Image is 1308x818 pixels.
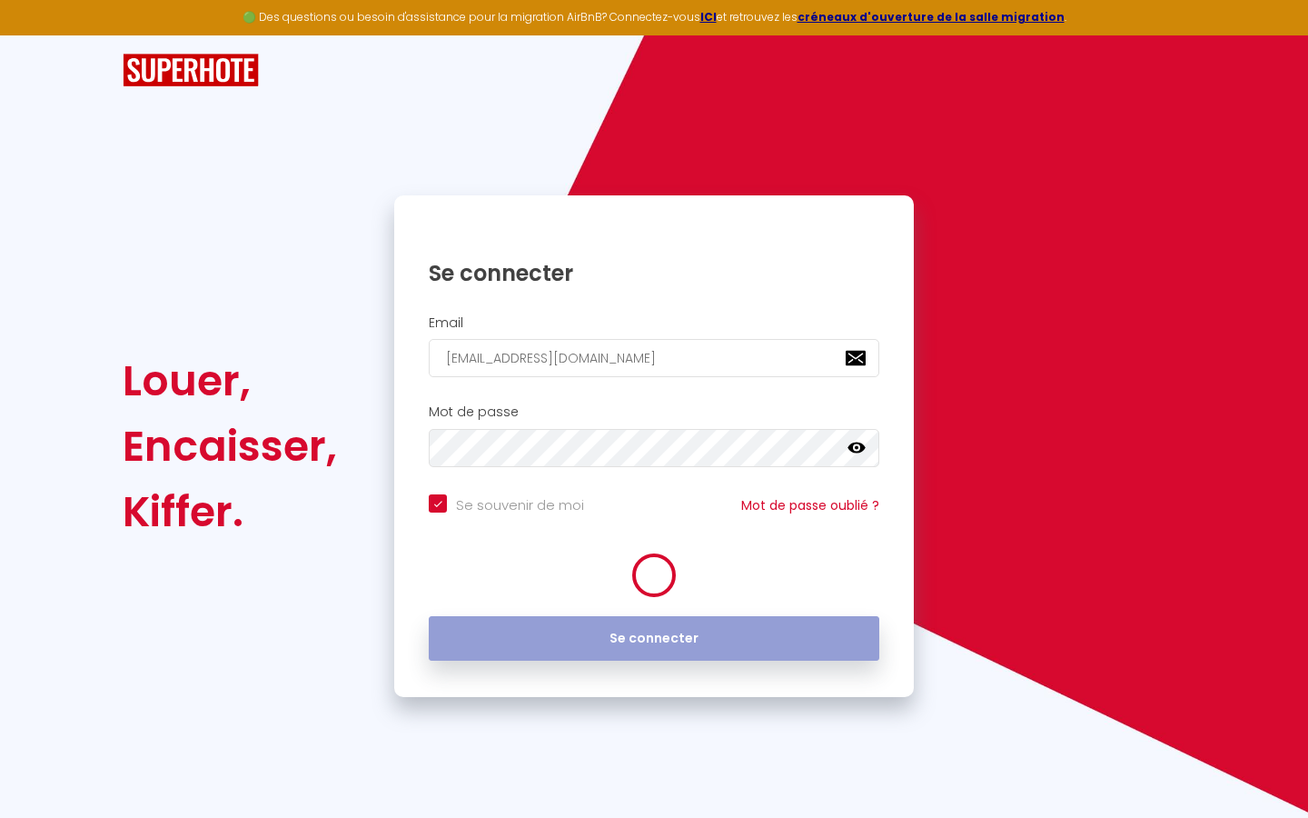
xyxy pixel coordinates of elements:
a: créneaux d'ouverture de la salle migration [798,9,1065,25]
div: Louer, [123,348,337,414]
a: Mot de passe oublié ? [741,496,879,514]
div: Kiffer. [123,479,337,544]
h2: Email [429,315,879,331]
button: Ouvrir le widget de chat LiveChat [15,7,69,62]
div: Encaisser, [123,414,337,479]
img: SuperHote logo [123,54,259,87]
a: ICI [700,9,717,25]
h1: Se connecter [429,259,879,287]
h2: Mot de passe [429,404,879,420]
input: Ton Email [429,339,879,377]
button: Se connecter [429,616,879,662]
